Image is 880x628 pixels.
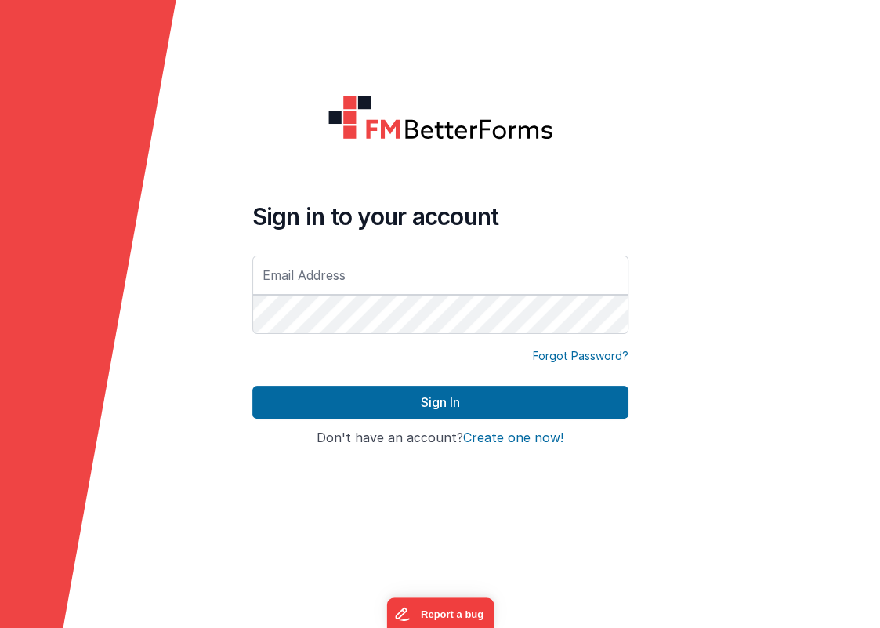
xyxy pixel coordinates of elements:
[252,256,628,295] input: Email Address
[252,386,628,419] button: Sign In
[463,431,563,445] button: Create one now!
[252,431,628,445] h4: Don't have an account?
[252,202,628,231] h4: Sign in to your account
[533,348,628,364] a: Forgot Password?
